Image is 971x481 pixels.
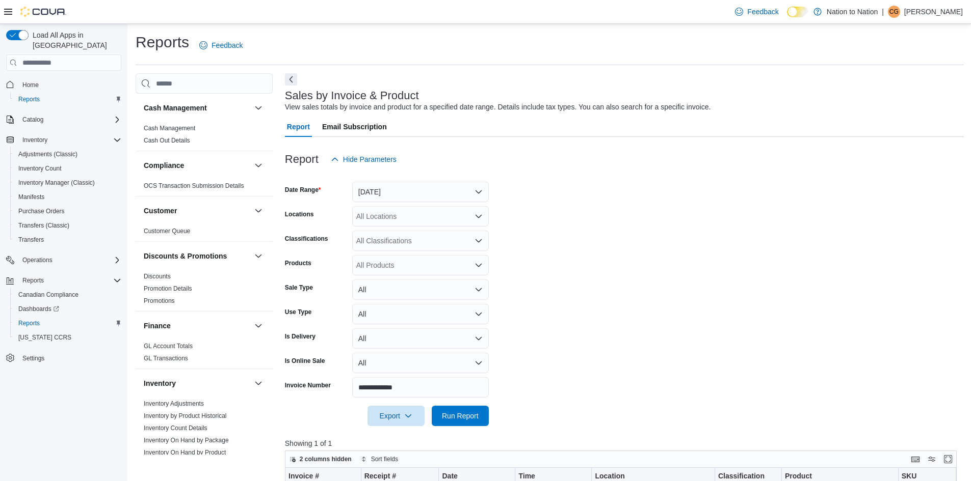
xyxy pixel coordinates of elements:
[285,284,313,292] label: Sale Type
[374,406,418,426] span: Export
[787,7,808,17] input: Dark Mode
[18,78,121,91] span: Home
[22,354,44,362] span: Settings
[475,261,483,269] button: Open list of options
[285,453,356,465] button: 2 columns hidden
[144,206,250,216] button: Customer
[136,180,273,196] div: Compliance
[18,114,47,126] button: Catalog
[252,320,265,332] button: Finance
[285,308,311,316] label: Use Type
[252,102,265,114] button: Cash Management
[352,328,489,349] button: All
[14,205,69,217] a: Purchase Orders
[144,136,190,145] span: Cash Out Details
[14,148,82,160] a: Adjustments (Classic)
[18,79,43,91] a: Home
[14,331,75,344] a: [US_STATE] CCRS
[888,6,900,18] div: Christa Gutierrez
[14,234,121,246] span: Transfers
[18,221,69,230] span: Transfers (Classic)
[136,225,273,241] div: Customer
[371,455,398,463] span: Sort fields
[14,162,121,175] span: Inventory Count
[827,6,878,18] p: Nation to Nation
[285,332,316,341] label: Is Delivery
[18,274,121,287] span: Reports
[144,412,227,419] a: Inventory by Product Historical
[2,253,125,267] button: Operations
[285,381,331,389] label: Invoice Number
[327,149,401,169] button: Hide Parameters
[343,154,397,164] span: Hide Parameters
[144,425,207,432] a: Inventory Count Details
[18,254,57,266] button: Operations
[14,93,44,105] a: Reports
[144,448,226,457] span: Inventory On Hand by Product
[285,186,321,194] label: Date Range
[18,179,95,187] span: Inventory Manager (Classic)
[22,81,39,89] span: Home
[18,333,71,342] span: [US_STATE] CCRS
[144,272,171,280] span: Discounts
[18,164,62,173] span: Inventory Count
[368,406,425,426] button: Export
[6,73,121,392] nav: Complex example
[14,303,63,315] a: Dashboards
[475,212,483,220] button: Open list of options
[14,177,99,189] a: Inventory Manager (Classic)
[926,453,938,465] button: Display options
[285,90,419,102] h3: Sales by Invoice & Product
[882,6,884,18] p: |
[18,254,121,266] span: Operations
[22,256,53,264] span: Operations
[144,400,204,407] a: Inventory Adjustments
[136,270,273,311] div: Discounts & Promotions
[212,40,243,50] span: Feedback
[322,117,387,137] span: Email Subscription
[14,191,121,203] span: Manifests
[285,235,328,243] label: Classifications
[144,251,227,261] h3: Discounts & Promotions
[352,279,489,300] button: All
[136,32,189,52] h1: Reports
[144,251,250,261] button: Discounts & Promotions
[10,316,125,330] button: Reports
[285,438,964,448] p: Showing 1 of 1
[144,103,250,113] button: Cash Management
[144,342,193,350] span: GL Account Totals
[10,147,125,161] button: Adjustments (Classic)
[475,237,483,245] button: Open list of options
[285,102,711,112] div: View sales totals by invoice and product for a specified date range. Details include tax types. Y...
[14,289,121,301] span: Canadian Compliance
[285,153,319,165] h3: Report
[144,285,192,293] span: Promotion Details
[144,354,188,362] span: GL Transactions
[10,288,125,302] button: Canadian Compliance
[252,205,265,217] button: Customer
[18,207,65,215] span: Purchase Orders
[18,236,44,244] span: Transfers
[14,219,121,232] span: Transfers (Classic)
[144,449,226,456] a: Inventory On Hand by Product
[2,112,125,127] button: Catalog
[252,159,265,172] button: Compliance
[904,6,963,18] p: [PERSON_NAME]
[144,124,195,132] span: Cash Management
[14,191,48,203] a: Manifests
[14,317,44,329] a: Reports
[432,406,489,426] button: Run Report
[10,176,125,190] button: Inventory Manager (Classic)
[14,234,48,246] a: Transfers
[14,162,66,175] a: Inventory Count
[14,219,73,232] a: Transfers (Classic)
[10,92,125,106] button: Reports
[18,134,51,146] button: Inventory
[18,305,59,313] span: Dashboards
[144,297,175,305] span: Promotions
[942,453,954,465] button: Enter fullscreen
[747,7,778,17] span: Feedback
[14,317,121,329] span: Reports
[909,453,922,465] button: Keyboard shortcuts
